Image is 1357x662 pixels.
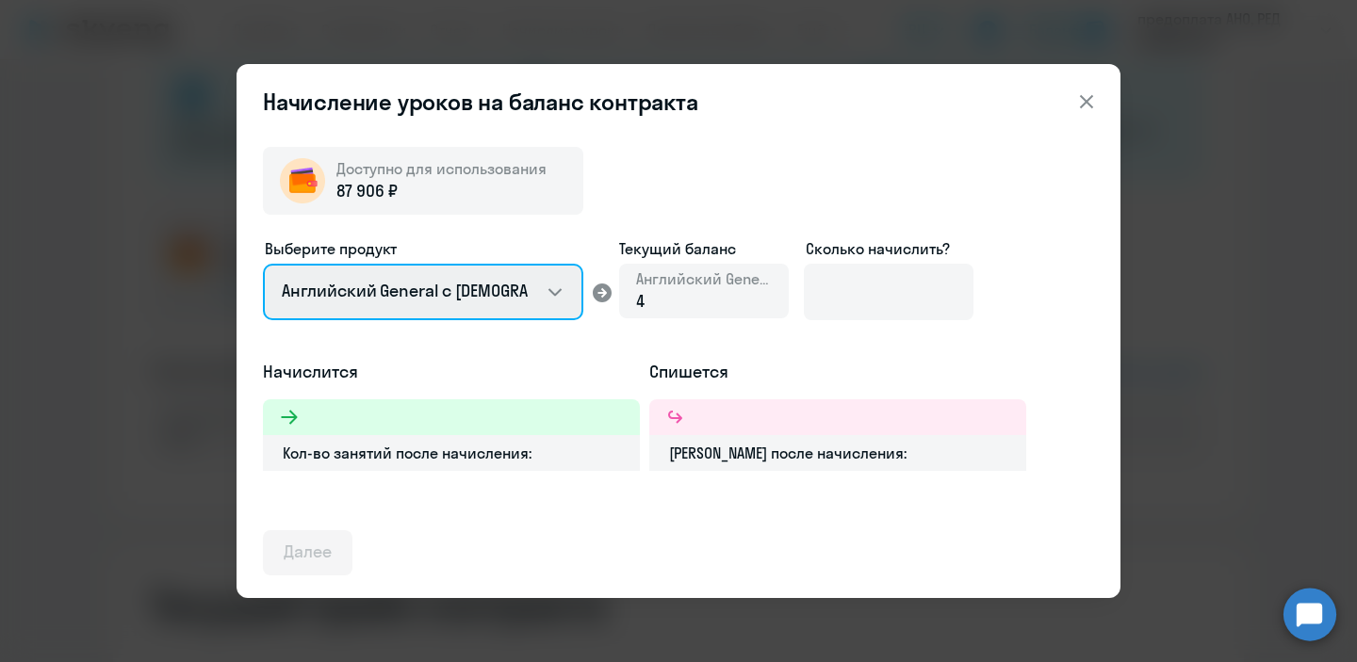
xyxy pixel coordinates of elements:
[336,179,398,203] span: 87 906 ₽
[263,435,640,471] div: Кол-во занятий после начисления:
[649,435,1026,471] div: [PERSON_NAME] после начисления:
[636,290,645,312] span: 4
[263,530,352,575] button: Далее
[284,540,332,564] div: Далее
[265,239,397,258] span: Выберите продукт
[263,360,640,384] h5: Начислится
[336,159,547,178] span: Доступно для использования
[649,360,1026,384] h5: Спишется
[280,158,325,203] img: wallet-circle.png
[237,87,1120,117] header: Начисление уроков на баланс контракта
[636,268,772,289] span: Английский General
[619,237,789,260] span: Текущий баланс
[806,239,950,258] span: Сколько начислить?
